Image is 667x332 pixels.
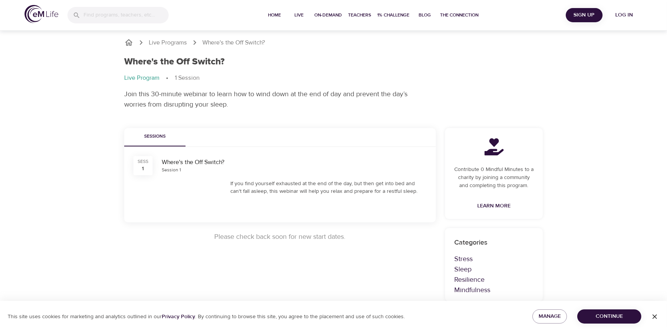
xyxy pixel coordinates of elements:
button: Continue [577,309,641,324]
span: The Connection [440,11,478,19]
p: Sleep [454,264,534,274]
a: Live Programs [149,38,187,47]
a: Learn More [474,199,514,213]
span: Sign Up [569,10,600,20]
span: Learn More [477,201,511,211]
span: Sessions [129,133,181,141]
span: Continue [583,312,635,321]
span: Blog [416,11,434,19]
nav: breadcrumb [124,38,543,47]
p: Please check back soon for new start dates. [124,232,436,242]
p: Mindfulness [454,285,534,295]
p: Stress [454,254,534,264]
div: Session 1 [162,167,181,173]
p: Live Program [124,74,159,82]
span: Log in [609,10,639,20]
span: Home [265,11,284,19]
h1: Where's the Off Switch? [124,56,225,67]
div: SESS [138,158,148,165]
p: Resilience [454,274,534,285]
p: Contribute 0 Mindful Minutes to a charity by joining a community and completing this program. [454,166,534,190]
div: 1 [142,165,144,173]
span: Teachers [348,11,371,19]
p: Categories [454,237,534,248]
img: logo [25,5,58,23]
p: Where's the Off Switch? [202,38,265,47]
p: Join this 30-minute webinar to learn how to wind down at the end of day and prevent the day’s wor... [124,89,412,110]
input: Find programs, teachers, etc... [84,7,169,23]
a: Privacy Policy [162,313,195,320]
button: Manage [532,309,567,324]
span: 1% Challenge [377,11,409,19]
div: Where's the Off Switch? [162,158,427,167]
div: If you find yourself exhausted at the end of the day, but then get into bed and can't fall asleep... [231,180,427,195]
span: On-Demand [314,11,342,19]
span: Live [290,11,308,19]
button: Log in [606,8,642,22]
button: Sign Up [566,8,603,22]
p: 1 Session [175,74,199,82]
span: Manage [539,312,561,321]
nav: breadcrumb [124,74,543,83]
